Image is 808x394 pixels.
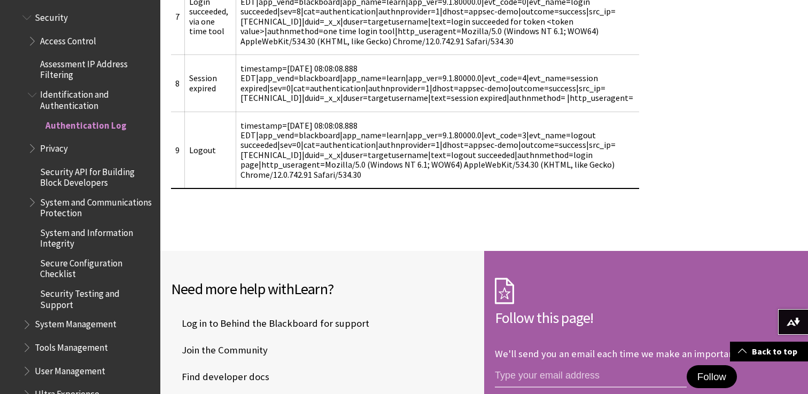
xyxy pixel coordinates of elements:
[730,342,808,361] a: Back to top
[171,316,369,332] span: Log in to Behind the Blackboard for support
[35,338,108,353] span: Tools Management
[495,348,773,360] p: We'll send you an email each time we make an important change.
[185,112,236,188] td: Logout
[45,116,127,131] span: Authentication Log
[35,316,116,330] span: System Management
[171,342,270,358] a: Join the Community
[294,279,328,298] span: Learn
[171,316,371,332] a: Log in to Behind the Blackboard for support
[40,193,153,218] span: System and Communications Protection
[171,278,473,300] h2: Need more help with ?
[495,306,797,329] h2: Follow this page!
[185,55,236,112] td: Session expired
[35,9,68,23] span: Security
[171,369,269,385] span: Find developer docs
[40,285,153,310] span: Security Testing and Support
[495,365,687,388] input: email address
[35,362,105,376] span: User Management
[171,55,185,112] td: 8
[171,342,268,358] span: Join the Community
[40,86,153,111] span: Identification and Authentication
[40,32,96,46] span: Access Control
[236,55,639,112] td: timestamp=[DATE] 08:08:08.888 EDT|app_vend=blackboard|app_name=learn|app_ver=9.1.80000.0|evt_code...
[40,224,153,249] span: System and Information Integrity
[40,139,68,154] span: Privacy
[40,254,153,279] span: Secure Configuration Checklist
[40,163,153,188] span: Security API for Building Block Developers
[687,365,737,389] button: Follow
[40,56,153,81] span: Assessment IP Address Filtering
[236,112,639,188] td: timestamp=[DATE] 08:08:08.888 EDT|app_vend=blackboard|app_name=learn|app_ver=9.1.80000.0|evt_code...
[495,278,514,304] img: Subscription Icon
[171,112,185,188] td: 9
[171,369,271,385] a: Find developer docs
